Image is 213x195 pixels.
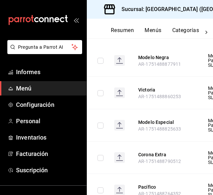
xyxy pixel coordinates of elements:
div: pestañas de navegación [111,27,200,38]
font: Configuración [16,101,54,108]
font: Modelo Especial [138,120,174,125]
font: Informes [16,68,40,75]
font: Menú [16,85,32,92]
button: abrir_cajón_menú [73,17,79,23]
button: editar-ubicación-del-producto [138,183,192,190]
font: Personal [16,118,40,125]
font: Menús [145,27,161,33]
font: AR-1751488860253 [138,94,181,99]
a: Pregunta a Parrot AI [5,48,82,55]
font: Resumen [111,27,134,33]
button: editar-ubicación-del-producto [138,86,192,93]
font: Suscripción [16,167,48,174]
font: Inventarios [16,134,46,141]
button: Pregunta a Parrot AI [7,40,82,54]
font: Victoria [138,87,155,92]
font: AR-1751488790512 [138,159,181,164]
font: Categorías [172,27,199,33]
font: Corona Extra [138,152,166,157]
font: AR-1751488877911 [138,61,181,67]
font: Pregunta a Parrot AI [18,44,63,50]
button: editar-ubicación-del-producto [138,53,192,61]
font: AR-1751488825633 [138,126,181,132]
button: editar-ubicación-del-producto [138,151,192,158]
button: editar-ubicación-del-producto [138,118,192,126]
font: Modelo Negra [138,55,169,60]
font: Facturación [16,150,48,157]
font: Pacífico [138,184,156,190]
